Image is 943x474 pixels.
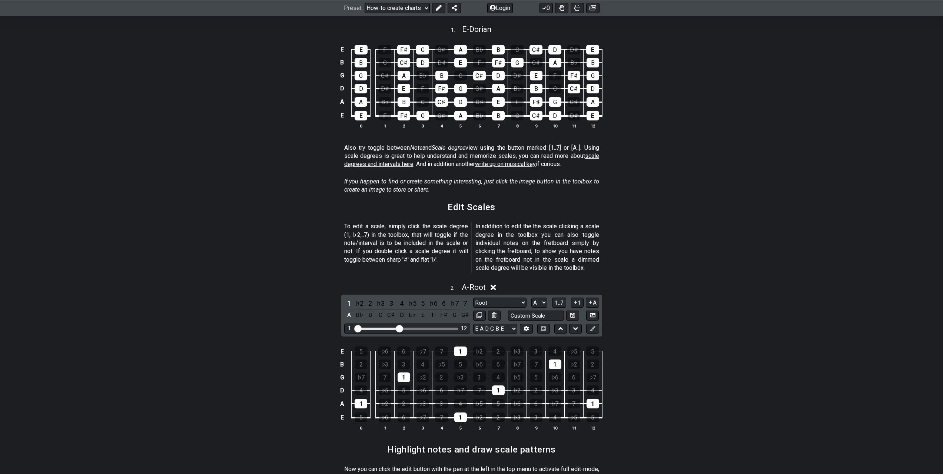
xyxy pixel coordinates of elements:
[549,399,561,408] div: ♭7
[583,424,602,432] th: 12
[549,84,561,93] div: C
[473,385,486,395] div: 7
[511,412,524,422] div: ♭3
[568,84,580,93] div: C♯
[355,97,367,107] div: A
[586,347,599,356] div: 5
[571,3,584,13] button: Print
[352,122,371,130] th: 0
[511,385,524,395] div: ♭2
[398,385,410,395] div: 5
[530,385,542,395] div: 2
[450,310,459,320] div: toggle pitch class
[567,347,580,356] div: ♭5
[587,71,599,80] div: G
[492,71,505,80] div: D
[379,385,391,395] div: ♭5
[511,111,524,120] div: C
[448,203,495,211] h2: Edit Scales
[378,45,391,54] div: F
[413,424,432,432] th: 3
[527,122,545,130] th: 9
[435,372,448,382] div: 2
[435,84,448,93] div: F♯
[454,97,467,107] div: D
[488,311,501,321] button: Delete
[355,385,367,395] div: 4
[587,97,599,107] div: A
[416,372,429,382] div: ♭2
[338,109,346,123] td: E
[530,97,542,107] div: F♯
[435,385,448,395] div: 6
[492,58,505,67] div: F♯
[549,111,561,120] div: D
[587,359,599,369] div: 2
[554,324,567,334] button: Move up
[429,310,438,320] div: toggle pitch class
[338,56,346,69] td: B
[338,69,346,82] td: G
[473,359,486,369] div: ♭6
[568,71,580,80] div: F♯
[344,298,354,308] div: toggle scale degree
[508,424,527,432] th: 8
[473,311,486,321] button: Copy
[338,397,346,411] td: A
[489,424,508,432] th: 7
[531,298,547,308] select: Tonic/Root
[567,45,580,54] div: D♯
[511,372,524,382] div: ♭5
[432,122,451,130] th: 4
[355,71,367,80] div: G
[355,298,364,308] div: toggle scale degree
[344,5,362,12] span: Preset
[549,359,561,369] div: 1
[473,97,486,107] div: D♯
[568,372,580,382] div: 6
[344,324,470,334] div: Visible fret range
[344,222,468,264] p: To edit a scale, simply click the scale degree (1, ♭2,..7) in the toolbox, that will toggle if th...
[397,310,406,320] div: toggle pitch class
[435,347,448,356] div: 7
[416,111,429,120] div: G
[379,399,391,408] div: ♭2
[338,384,346,397] td: D
[530,71,542,80] div: E
[365,298,375,308] div: toggle scale degree
[418,298,428,308] div: toggle scale degree
[586,298,599,308] button: A
[376,298,385,308] div: toggle scale degree
[530,359,542,369] div: 7
[454,45,467,54] div: A
[462,25,491,34] span: E - Dorian
[473,412,486,422] div: ♭2
[378,347,391,356] div: ♭6
[530,111,542,120] div: C♯
[355,412,367,422] div: 5
[454,347,467,356] div: 1
[492,111,505,120] div: B
[545,424,564,432] th: 10
[568,412,580,422] div: ♭5
[460,298,470,308] div: toggle scale degree
[511,359,524,369] div: ♭7
[460,310,470,320] div: toggle pitch class
[355,347,368,356] div: 5
[549,412,561,422] div: 4
[487,3,513,13] button: Login
[555,299,564,306] span: 1..7
[473,298,527,308] select: Scale
[549,385,561,395] div: ♭3
[398,359,410,369] div: 3
[435,111,448,120] div: G♯
[454,385,467,395] div: ♭7
[416,359,429,369] div: 4
[338,345,346,358] td: E
[527,424,545,432] th: 9
[416,385,429,395] div: ♭6
[568,97,580,107] div: G♯
[548,347,561,356] div: 4
[473,71,486,80] div: C♯
[416,97,429,107] div: C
